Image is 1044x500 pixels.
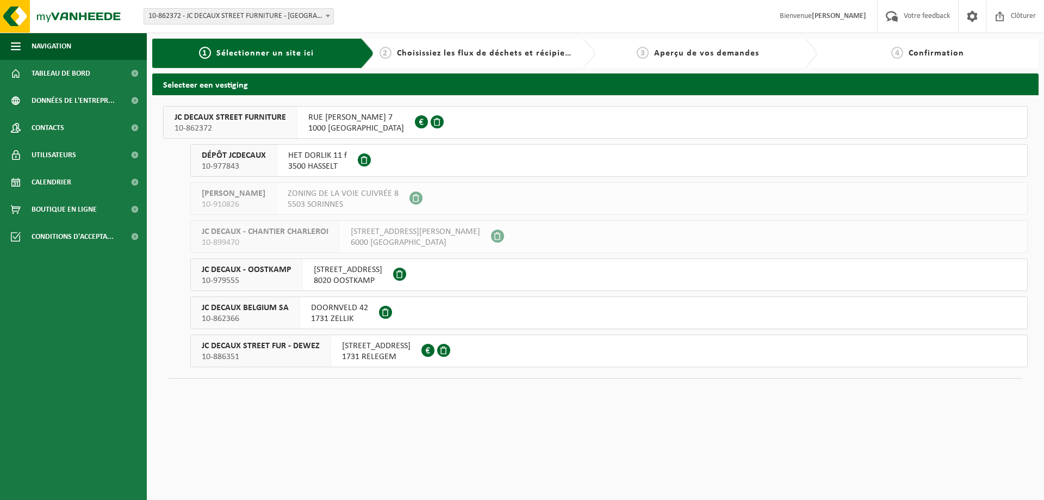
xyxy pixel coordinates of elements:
strong: [PERSON_NAME] [812,12,866,20]
span: HET DORLIK 11 f [288,150,347,161]
span: JC DECAUX STREET FURNITURE [175,112,286,123]
span: DÉPÔT JCDECAUX [202,150,266,161]
span: Contacts [32,114,64,141]
span: 10-862372 [175,123,286,134]
span: [PERSON_NAME] [202,188,265,199]
span: 10-977843 [202,161,266,172]
span: Sélectionner un site ici [216,49,314,58]
span: 10-862366 [202,313,289,324]
span: JC DECAUX - CHANTIER CHARLEROI [202,226,328,237]
span: 10-862372 - JC DECAUX STREET FURNITURE - BRUXELLES [144,8,334,24]
span: JC DECAUX - OOSTKAMP [202,264,291,275]
span: DOORNVELD 42 [311,303,368,313]
span: 10-899470 [202,237,328,248]
span: 1 [199,47,211,59]
span: 10-862372 - JC DECAUX STREET FURNITURE - BRUXELLES [144,9,333,24]
span: 8020 OOSTKAMP [314,275,382,286]
span: 10-910826 [202,199,265,210]
button: JC DECAUX - OOSTKAMP 10-979555 [STREET_ADDRESS]8020 OOSTKAMP [190,258,1028,291]
span: 1000 [GEOGRAPHIC_DATA] [308,123,404,134]
span: 1731 RELEGEM [342,351,411,362]
span: 2 [380,47,391,59]
h2: Selecteer een vestiging [152,73,1039,95]
span: 3500 HASSELT [288,161,347,172]
button: JC DECAUX STREET FUR - DEWEZ 10-886351 [STREET_ADDRESS]1731 RELEGEM [190,335,1028,367]
button: DÉPÔT JCDECAUX 10-977843 HET DORLIK 11 f3500 HASSELT [190,144,1028,177]
span: Tableau de bord [32,60,90,87]
span: Données de l'entrepr... [32,87,115,114]
span: Conditions d'accepta... [32,223,114,250]
span: Confirmation [909,49,964,58]
span: 10-979555 [202,275,291,286]
span: [STREET_ADDRESS][PERSON_NAME] [351,226,480,237]
button: JC DECAUX BELGIUM SA 10-862366 DOORNVELD 421731 ZELLIK [190,297,1028,329]
span: [STREET_ADDRESS] [314,264,382,275]
span: 6000 [GEOGRAPHIC_DATA] [351,237,480,248]
span: 1731 ZELLIK [311,313,368,324]
span: JC DECAUX BELGIUM SA [202,303,289,313]
span: 10-886351 [202,351,320,362]
span: 5503 SORINNES [288,199,399,210]
button: JC DECAUX STREET FURNITURE 10-862372 RUE [PERSON_NAME] 71000 [GEOGRAPHIC_DATA] [163,106,1028,139]
span: JC DECAUX STREET FUR - DEWEZ [202,341,320,351]
span: 3 [637,47,649,59]
span: Utilisateurs [32,141,76,169]
span: 4 [891,47,903,59]
span: [STREET_ADDRESS] [342,341,411,351]
span: Navigation [32,33,71,60]
span: Calendrier [32,169,71,196]
span: RUE [PERSON_NAME] 7 [308,112,404,123]
span: Choisissiez les flux de déchets et récipients [397,49,578,58]
span: Boutique en ligne [32,196,97,223]
span: ZONING DE LA VOIE CUIVRÉE 8 [288,188,399,199]
span: Aperçu de vos demandes [654,49,759,58]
